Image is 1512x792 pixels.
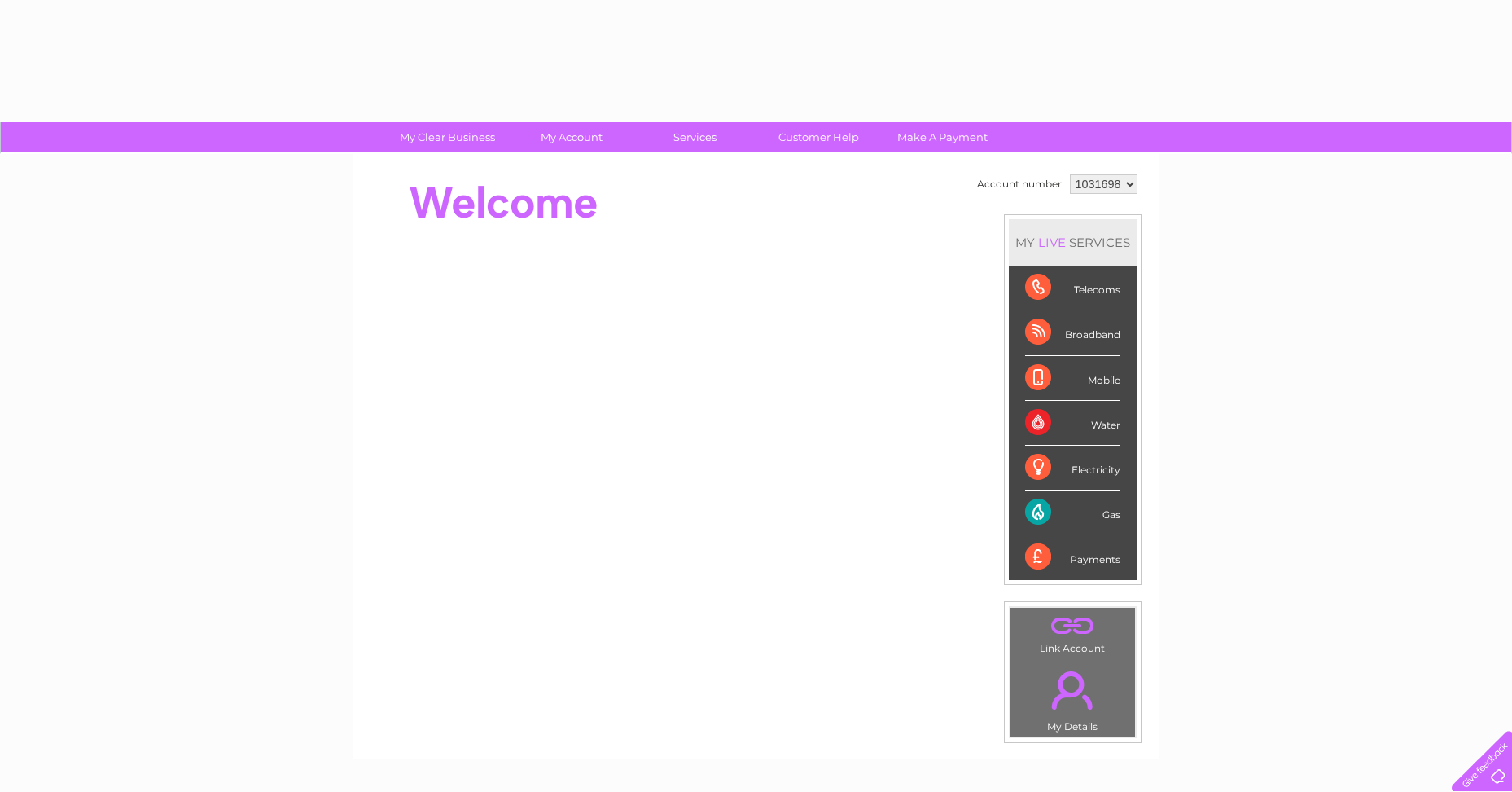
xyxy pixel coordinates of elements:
div: Water [1025,401,1120,446]
a: Make A Payment [875,122,1010,152]
div: Electricity [1025,446,1120,491]
a: My Account [504,122,638,152]
a: . [1015,612,1131,640]
div: LIVE [1035,235,1069,250]
div: Broadband [1025,310,1120,355]
td: Link Account [1010,607,1136,658]
td: Account number [973,170,1066,198]
a: My Clear Business [380,122,515,152]
div: Mobile [1025,356,1120,401]
a: Customer Help [752,122,886,152]
td: My Details [1010,658,1136,737]
a: Services [628,122,762,152]
div: MY SERVICES [1009,219,1137,266]
a: . [1015,662,1131,719]
div: Payments [1025,535,1120,579]
div: Gas [1025,491,1120,535]
div: Telecoms [1025,266,1120,310]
